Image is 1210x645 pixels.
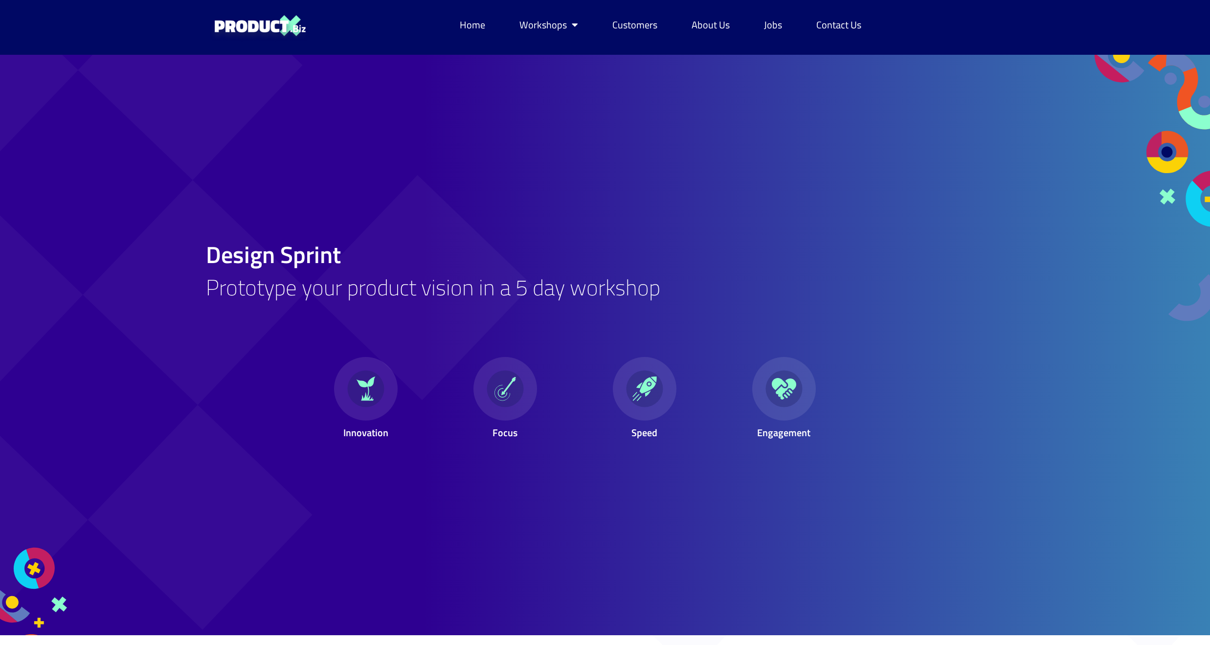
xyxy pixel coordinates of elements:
[757,425,810,440] span: Engagement
[206,243,943,267] h1: Design Sprint
[206,276,943,298] h2: Prototype your product vision in a 5 day workshop
[493,425,517,440] span: Focus
[603,14,667,36] a: Customers
[807,14,871,36] a: Contact Us
[682,14,739,36] a: About Us
[343,425,388,440] span: Innovation
[510,14,588,36] a: Workshops
[631,425,657,440] span: Speed
[450,14,495,36] a: Home
[450,14,871,36] nav: Menu
[754,14,792,36] a: Jobs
